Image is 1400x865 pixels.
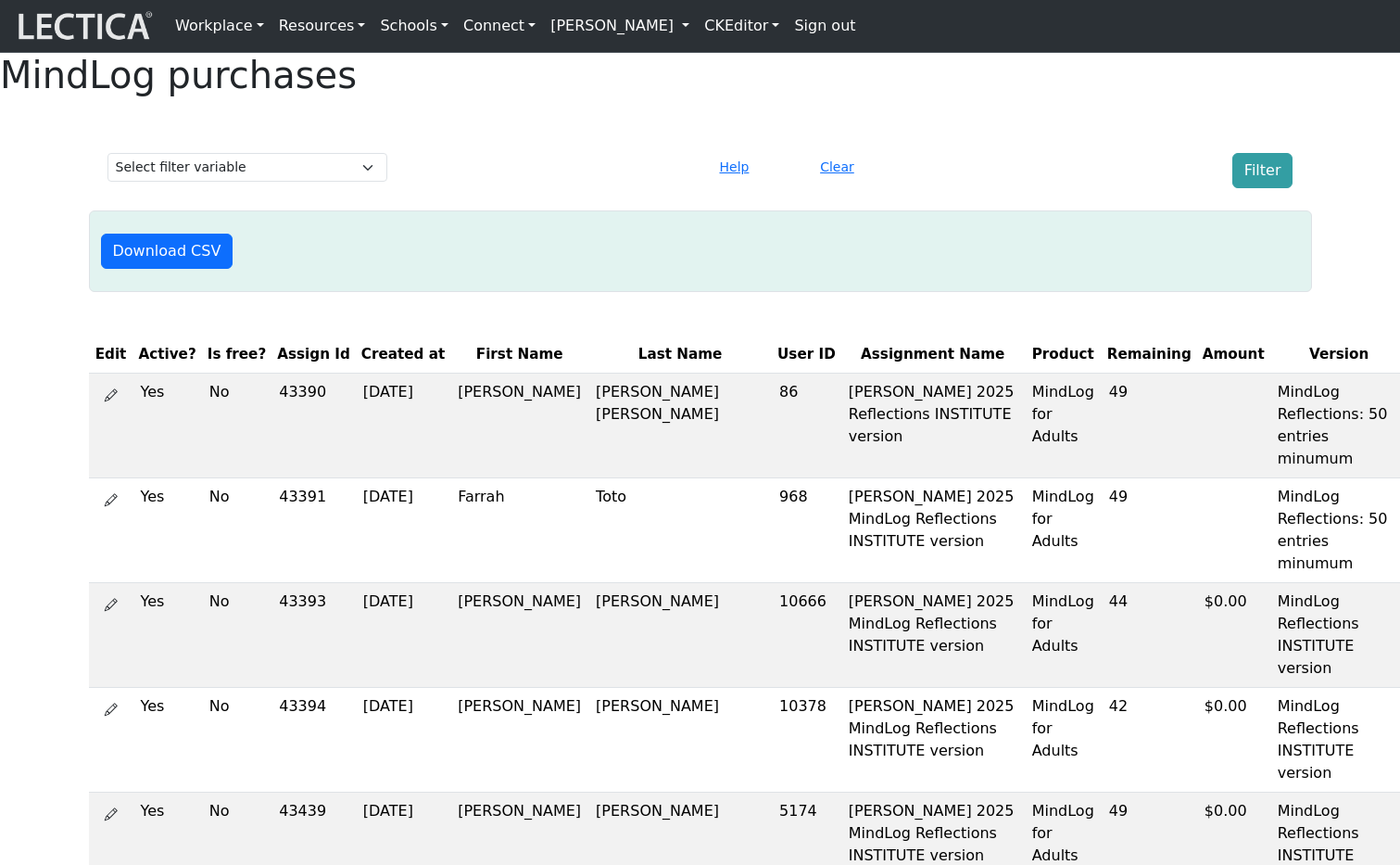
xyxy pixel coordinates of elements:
[1205,802,1247,820] span: $0.00
[450,687,588,792] td: [PERSON_NAME]
[588,582,772,687] td: [PERSON_NAME]
[209,591,265,613] div: No
[712,158,758,175] a: Help
[712,153,758,182] button: Help
[588,477,772,582] td: Toto
[209,486,265,508] div: No
[271,7,373,45] a: Resources
[456,7,543,45] a: Connect
[168,7,271,45] a: Workplace
[133,337,202,373] th: Active?
[543,7,697,45] a: [PERSON_NAME]
[209,800,265,822] div: No
[1109,383,1128,401] span: 49
[841,337,1025,373] th: Assignment Name
[841,582,1025,687] td: [PERSON_NAME] 2025 MindLog Reflections INSTITUTE version
[356,687,450,792] td: [DATE]
[450,582,588,687] td: [PERSON_NAME]
[1025,373,1102,477] td: MindLog for Adults
[1109,802,1128,820] span: 49
[772,337,841,373] th: User ID
[1025,477,1102,582] td: MindLog for Adults
[356,337,450,373] th: Created at
[356,477,450,582] td: [DATE]
[450,477,588,582] td: Farrah
[772,582,841,687] td: 10666
[787,7,863,45] a: Sign out
[450,373,588,477] td: [PERSON_NAME]
[271,582,356,687] td: 43393
[89,337,133,373] th: Edit
[141,800,195,822] div: Yes
[1109,697,1128,715] span: 42
[588,373,772,477] td: [PERSON_NAME] [PERSON_NAME]
[356,582,450,687] td: [DATE]
[772,373,841,477] td: 86
[1197,337,1270,373] th: Amount
[14,8,153,44] img: lecticalive
[1109,592,1128,610] span: 44
[1025,582,1102,687] td: MindLog for Adults
[271,373,356,477] td: 43390
[356,373,450,477] td: [DATE]
[202,337,272,373] th: Is free?
[841,373,1025,477] td: [PERSON_NAME] 2025 Reflections INSTITUTE version
[1232,153,1293,188] button: Filter
[271,337,356,373] th: Assign Id
[841,687,1025,792] td: [PERSON_NAME] 2025 MindLog Reflections INSTITUTE version
[588,337,772,373] th: Last Name
[141,695,195,718] div: Yes
[141,591,195,613] div: Yes
[141,486,195,508] div: Yes
[697,7,787,45] a: CKEditor
[101,234,233,269] button: Download CSV
[1109,488,1128,505] span: 49
[1025,687,1102,792] td: MindLog for Adults
[772,477,841,582] td: 968
[450,337,588,373] th: First Name
[1025,337,1102,373] th: Product
[271,687,356,792] td: 43394
[372,7,456,45] a: Schools
[588,687,772,792] td: [PERSON_NAME]
[1205,592,1247,610] span: $0.00
[772,687,841,792] td: 10378
[1102,337,1197,373] th: Remaining
[812,153,863,182] button: Clear
[209,381,265,403] div: No
[1205,697,1247,715] span: $0.00
[209,695,265,718] div: No
[141,381,195,403] div: Yes
[841,477,1025,582] td: [PERSON_NAME] 2025 MindLog Reflections INSTITUTE version
[271,477,356,582] td: 43391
